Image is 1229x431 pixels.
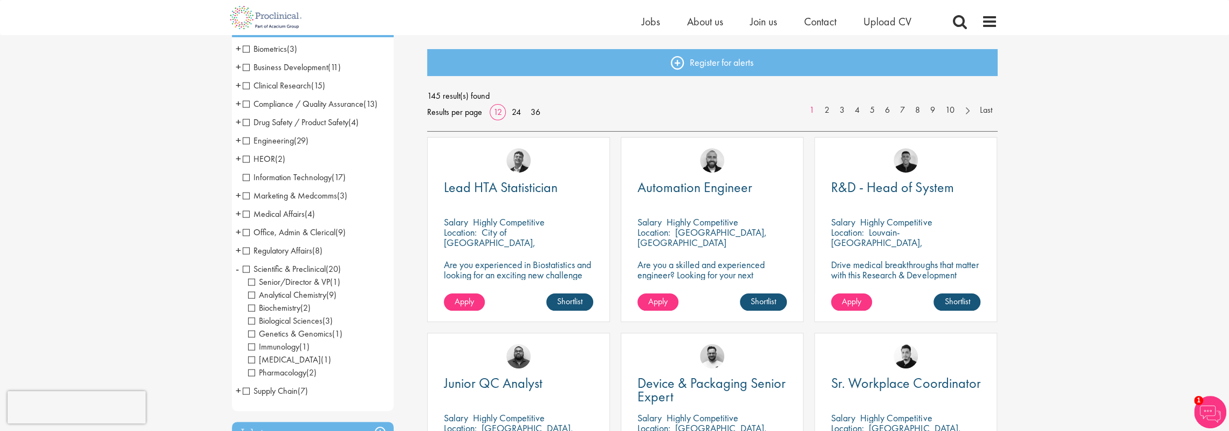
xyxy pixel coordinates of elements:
[243,190,347,201] span: Marketing & Medcomms
[248,354,331,365] span: Laboratory Technician
[750,15,777,29] a: Join us
[248,354,321,365] span: [MEDICAL_DATA]
[311,80,325,91] span: (15)
[473,216,545,228] p: Highly Competitive
[740,293,787,311] a: Shortlist
[236,261,239,277] span: -
[637,178,752,196] span: Automation Engineer
[243,80,311,91] span: Clinical Research
[831,178,953,196] span: R&D - Head of System
[236,132,241,148] span: +
[243,172,332,183] span: Information Technology
[880,104,895,117] a: 6
[637,412,662,424] span: Salary
[849,104,865,117] a: 4
[895,104,910,117] a: 7
[527,106,544,118] a: 36
[243,385,298,396] span: Supply Chain
[248,315,333,326] span: Biological Sciences
[248,367,306,378] span: Pharmacology
[243,135,294,146] span: Engineering
[243,43,287,54] span: Biometrics
[700,344,724,368] a: Emile De Beer
[831,377,980,390] a: Sr. Workplace Coordinator
[248,367,317,378] span: Pharmacology
[831,412,855,424] span: Salary
[637,181,787,194] a: Automation Engineer
[506,344,531,368] img: Ashley Bennett
[894,344,918,368] a: Anderson Maldonado
[831,226,864,238] span: Location:
[831,293,872,311] a: Apply
[444,412,468,424] span: Salary
[236,224,241,240] span: +
[243,61,328,73] span: Business Development
[831,226,923,259] p: Louvain-[GEOGRAPHIC_DATA], [GEOGRAPHIC_DATA]
[444,181,593,194] a: Lead HTA Statistician
[834,104,850,117] a: 3
[236,40,241,57] span: +
[294,135,308,146] span: (29)
[925,104,940,117] a: 9
[444,226,477,238] span: Location:
[427,49,998,76] a: Register for alerts
[642,15,660,29] a: Jobs
[305,208,315,220] span: (4)
[243,227,335,238] span: Office, Admin & Clerical
[248,289,326,300] span: Analytical Chemistry
[236,95,241,112] span: +
[326,263,341,275] span: (20)
[236,114,241,130] span: +
[940,104,960,117] a: 10
[321,354,331,365] span: (1)
[243,61,341,73] span: Business Development
[637,259,787,300] p: Are you a skilled and experienced engineer? Looking for your next opportunity to assist with impa...
[243,135,308,146] span: Engineering
[236,150,241,167] span: +
[700,148,724,173] a: Jordan Kiely
[348,117,359,128] span: (4)
[236,382,241,399] span: +
[933,293,980,311] a: Shortlist
[894,148,918,173] a: Christian Andersen
[236,206,241,222] span: +
[248,289,337,300] span: Analytical Chemistry
[860,412,932,424] p: Highly Competitive
[842,296,861,307] span: Apply
[831,216,855,228] span: Salary
[804,104,820,117] a: 1
[337,190,347,201] span: (3)
[831,259,980,290] p: Drive medical breakthroughs that matter with this Research & Development position!
[910,104,925,117] a: 8
[243,153,285,165] span: HEOR
[444,374,543,392] span: Junior QC Analyst
[332,328,342,339] span: (1)
[687,15,723,29] span: About us
[819,104,835,117] a: 2
[546,293,593,311] a: Shortlist
[8,391,146,423] iframe: reCAPTCHA
[1194,396,1226,428] img: Chatbot
[831,181,980,194] a: R&D - Head of System
[275,153,285,165] span: (2)
[287,43,297,54] span: (3)
[326,289,337,300] span: (9)
[667,216,738,228] p: Highly Competitive
[330,276,340,288] span: (1)
[243,117,348,128] span: Drug Safety / Product Safety
[506,148,531,173] img: Tom Magenis
[248,315,322,326] span: Biological Sciences
[637,374,786,406] span: Device & Packaging Senior Expert
[427,104,482,120] span: Results per page
[637,293,678,311] a: Apply
[322,315,333,326] span: (3)
[444,216,468,228] span: Salary
[332,172,346,183] span: (17)
[243,43,297,54] span: Biometrics
[637,216,662,228] span: Salary
[863,15,911,29] span: Upload CV
[427,88,998,104] span: 145 result(s) found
